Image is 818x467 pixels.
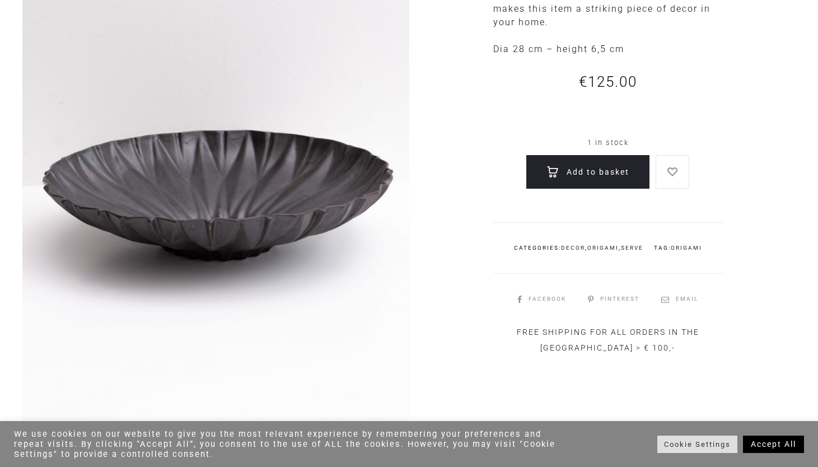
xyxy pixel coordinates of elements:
a: SERVE [621,245,643,251]
div: FREE SHIPPING FOR ALL ORDERS IN THE [GEOGRAPHIC_DATA] > € 100,- [493,324,723,356]
div: We use cookies on our website to give you the most relevant experience by remembering your prefer... [14,429,567,459]
a: Add to wishlist [656,155,689,189]
button: Add to basket [526,155,649,189]
span: Tag: [654,245,702,251]
a: ORIGAMI [671,245,702,251]
a: Facebook [517,296,566,302]
a: DECOR [561,245,585,251]
a: Pinterest [588,296,639,302]
a: Cookie Settings [657,436,737,453]
a: Accept All [743,436,804,453]
span: Categories: , , [514,245,643,251]
span: € [579,73,588,90]
a: ORIGAMI [587,245,619,251]
bdi: 125.00 [579,73,637,90]
p: 1 in stock [493,130,723,156]
a: Email [661,296,698,302]
p: Dia 28 cm – height 6,5 cm [493,43,723,56]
